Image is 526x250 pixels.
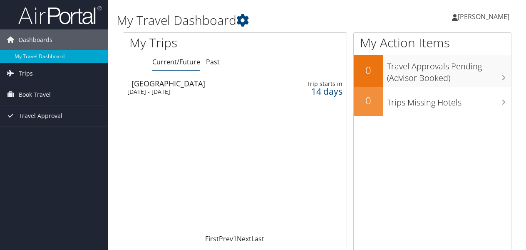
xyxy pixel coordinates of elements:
a: Current/Future [152,57,200,66]
a: [PERSON_NAME] [452,4,518,29]
h1: My Trips [129,34,247,51]
img: airportal-logo.png [18,5,102,25]
span: Trips [19,63,33,84]
a: Prev [219,234,233,243]
span: Travel Approval [19,105,62,126]
div: Trip starts in [295,80,342,88]
span: Dashboards [19,29,52,50]
div: [GEOGRAPHIC_DATA] [131,80,270,87]
h2: 0 [354,93,383,108]
a: Last [251,234,264,243]
a: 1 [233,234,237,243]
span: Book Travel [19,84,51,105]
a: 0Trips Missing Hotels [354,87,511,116]
span: [PERSON_NAME] [458,12,509,21]
div: 14 days [295,88,342,95]
h1: My Action Items [354,34,511,51]
h3: Travel Approvals Pending (Advisor Booked) [387,56,511,84]
a: 0Travel Approvals Pending (Advisor Booked) [354,55,511,87]
a: Past [206,57,220,66]
a: Next [237,234,251,243]
a: First [205,234,219,243]
div: [DATE] - [DATE] [127,88,266,96]
h3: Trips Missing Hotels [387,93,511,108]
h1: My Travel Dashboard [117,12,384,29]
h2: 0 [354,63,383,77]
